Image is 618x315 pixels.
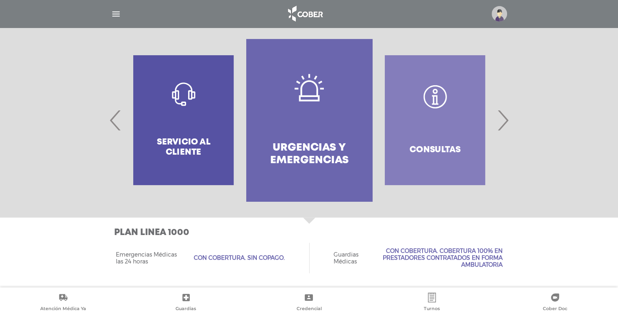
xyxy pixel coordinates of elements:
a: Atención Médica Ya [2,293,125,313]
span: Credencial [296,306,321,313]
span: Con Cobertura. Sin Copago. [194,255,285,261]
span: Guardias [176,306,196,313]
img: profile-placeholder.svg [492,6,507,22]
img: logo_cober_home-white.png [284,4,326,24]
span: Atención Médica Ya [40,306,86,313]
span: Previous [108,98,124,142]
span: Emergencias Médicas las 24 horas [116,251,183,265]
a: Guardias [125,293,248,313]
span: Con Cobertura. Cobertura 100% en prestadores contratados en forma ambulatoria [368,248,503,268]
h4: Urgencias y emergencias [261,142,357,167]
a: Urgencias y emergencias [246,39,372,201]
span: Turnos [424,306,440,313]
img: Cober_menu-lines-white.svg [111,9,121,19]
span: Guardias Médicas [334,251,358,265]
a: Cober Doc [493,293,616,313]
span: Cober Doc [543,306,567,313]
a: Credencial [247,293,371,313]
a: Turnos [371,293,494,313]
h3: Plan Linea 1000 [114,227,507,238]
span: Next [495,98,511,142]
